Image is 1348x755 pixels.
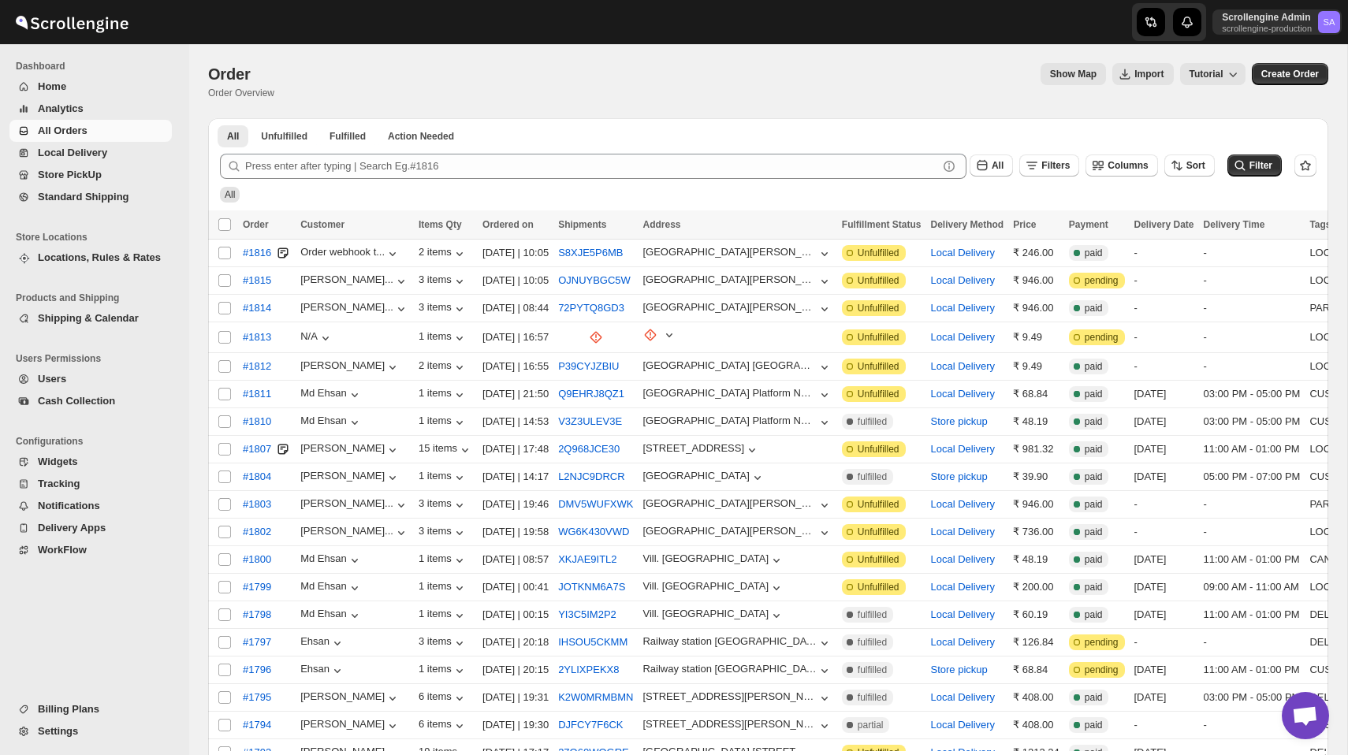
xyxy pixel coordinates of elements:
button: Local Delivery [930,331,995,343]
button: 72PYTQ8GD3 [558,302,624,314]
p: Order Overview [208,87,274,99]
button: Home [9,76,172,98]
button: Columns [1085,154,1157,177]
span: Products and Shipping [16,292,178,304]
button: Map action label [1041,63,1106,85]
div: ₹ 246.00 [1013,245,1059,261]
div: ₹ 9.49 [1013,329,1059,345]
span: #1803 [243,497,271,512]
button: V3Z3ULEV3E [558,415,622,427]
div: 6 items [419,718,467,734]
button: Vill. [GEOGRAPHIC_DATA] [642,608,784,623]
button: [PERSON_NAME]... [300,497,409,513]
button: Local Delivery [930,443,995,455]
span: #1799 [243,579,271,595]
span: #1802 [243,524,271,540]
button: [GEOGRAPHIC_DATA] Platform Number - 2 Railpar [642,387,832,403]
button: Local Delivery [930,526,995,537]
button: Vill. [GEOGRAPHIC_DATA] [642,552,784,568]
div: Md Ehsan [300,387,363,403]
p: scrollengine-production [1222,24,1312,33]
button: 3 items [419,301,467,317]
button: Local Delivery [930,636,995,648]
div: Vill. [GEOGRAPHIC_DATA] [642,608,769,619]
button: [GEOGRAPHIC_DATA] Platform Number - 2 Railpar [642,415,832,430]
div: Md Ehsan [300,608,363,623]
button: Billing Plans [9,698,172,720]
button: Local Delivery [930,274,995,286]
span: Widgets [38,456,77,467]
input: Press enter after typing | Search Eg.#1816 [245,154,938,179]
span: Scrollengine Admin [1318,11,1340,33]
button: [STREET_ADDRESS] [642,442,760,458]
span: #1800 [243,552,271,567]
button: [PERSON_NAME] [300,359,400,375]
button: [GEOGRAPHIC_DATA][PERSON_NAME], [GEOGRAPHIC_DATA], Near HP Petrol Pump [642,301,832,317]
span: All Orders [38,125,88,136]
button: [STREET_ADDRESS][PERSON_NAME], [642,718,832,734]
button: [STREET_ADDRESS][PERSON_NAME], [642,690,832,706]
span: Sort [1186,160,1205,171]
span: Users [38,373,66,385]
span: Filter [1249,160,1272,171]
span: Payment [1069,219,1108,230]
button: [PERSON_NAME] [300,718,400,734]
button: 1 items [419,415,467,430]
span: Shipments [558,219,606,230]
span: All [992,160,1004,171]
span: #1795 [243,690,271,705]
div: [GEOGRAPHIC_DATA] Platform Number - 2 Railpar [642,415,816,426]
button: WorkFlow [9,539,172,561]
button: OJNUYBGC5W [558,274,631,286]
button: Tutorial [1180,63,1246,85]
span: Shipping & Calendar [38,312,139,324]
button: [PERSON_NAME] [300,470,400,485]
span: #1811 [243,386,271,402]
button: N/A [300,330,333,346]
button: 15 items [419,442,473,458]
button: Local Delivery [930,608,995,620]
button: #1814 [233,296,281,321]
button: #1795 [233,685,281,710]
button: [PERSON_NAME] [300,442,400,458]
button: S8XJE5P6MB [558,247,623,258]
button: #1804 [233,464,281,489]
div: - [1204,300,1301,316]
button: Fulfilled [320,125,375,147]
span: Delivery Apps [38,522,106,534]
div: 2 items [419,359,467,375]
div: 1 items [419,663,467,679]
span: Settings [38,725,78,737]
button: 1 items [419,387,467,403]
span: Notifications [38,500,100,511]
button: #1802 [233,519,281,545]
button: Local Delivery [930,498,995,510]
button: Local Delivery [930,719,995,731]
button: L2NJC9DRCR [558,470,625,482]
button: 1 items [419,580,467,596]
button: Tracking [9,473,172,495]
span: Delivery Date [1134,219,1194,230]
button: #1807 [233,437,281,462]
button: #1798 [233,602,281,627]
span: #1796 [243,662,271,678]
div: [DATE] | 16:55 [482,359,549,374]
div: Railway station [GEOGRAPHIC_DATA] [642,663,816,675]
button: Local Delivery [930,388,995,400]
span: Fulfilled [330,130,366,143]
div: Open chat [1282,692,1329,739]
div: 1 items [419,608,467,623]
button: Filters [1019,154,1079,177]
div: - [1134,329,1194,345]
button: Ehsan [300,635,345,651]
span: paid [1085,247,1103,259]
span: #1816 [243,245,271,261]
div: [GEOGRAPHIC_DATA][PERSON_NAME], [GEOGRAPHIC_DATA], Near HP Petrol Pump [642,497,816,509]
span: Unfulfilled [858,302,899,314]
button: 6 items [419,690,467,706]
button: XKJAE9ITL2 [558,553,616,565]
span: All [227,130,239,143]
